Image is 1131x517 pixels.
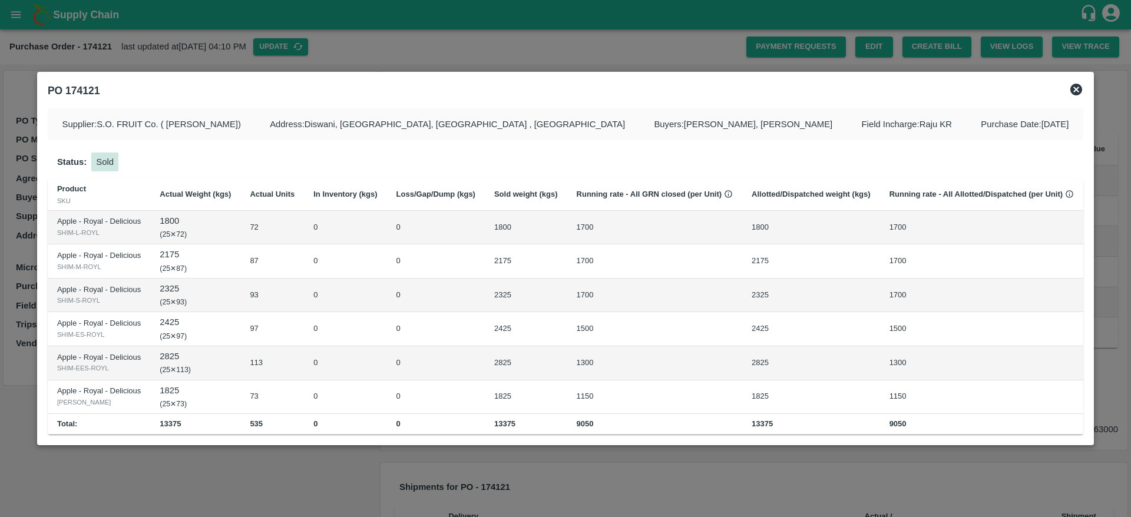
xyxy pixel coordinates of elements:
b: Status: [57,157,87,167]
div: SHIM-L-ROYL [57,227,141,238]
b: 9050 [577,419,594,428]
td: 1800 [485,210,567,244]
b: Product [57,184,86,193]
td: 1700 [880,210,1083,244]
small: ( 25 ✕ 113 ) [160,366,191,374]
div: Supplier : S.O. FRUIT Co. ( [PERSON_NAME]) [48,108,256,140]
small: ( 25 ✕ 72 ) [160,230,187,238]
div: SHIM-ES-ROYL [57,329,141,340]
b: Loss/Gap/Dump (kgs) [396,190,475,198]
small: ( 25 ✕ 73 ) [160,400,187,408]
td: 1700 [567,210,743,244]
td: 2325 [742,278,880,312]
div: SHIM-EES-ROYL [57,363,141,373]
td: 1825 [742,380,880,414]
td: 1700 [567,244,743,279]
td: 1825 [485,380,567,414]
td: 2175 [485,244,567,279]
td: 73 [240,380,304,414]
b: 535 [250,419,263,428]
td: 0 [387,210,485,244]
b: 0 [313,419,318,428]
div: Buyers : [PERSON_NAME], [PERSON_NAME] [640,108,847,140]
td: 0 [304,210,386,244]
td: 0 [387,346,485,380]
b: Allotted/Dispatched weight (kgs) [752,190,871,198]
div: Address : Diswani, [GEOGRAPHIC_DATA], [GEOGRAPHIC_DATA] , [GEOGRAPHIC_DATA] [256,108,640,140]
td: 2175 [742,244,880,279]
td: 1700 [880,244,1083,279]
b: Actual Weight (kgs) [160,190,231,198]
b: Actual Units [250,190,295,198]
td: 2425 [742,312,880,346]
td: 97 [240,312,304,346]
td: 0 [304,380,386,414]
td: Apple - Royal - Delicious [48,312,150,346]
td: 1150 [567,380,743,414]
div: SKU [57,195,141,206]
div: Purchase Date : [DATE] [967,108,1083,140]
div: 2325 [160,282,231,295]
div: Field Incharge : Raju KR [847,108,967,140]
td: 113 [240,346,304,380]
td: Apple - Royal - Delicious [48,244,150,279]
b: 13375 [494,419,515,428]
td: 0 [387,244,485,279]
b: Total: [57,419,77,428]
div: 2825 [160,350,231,363]
td: 1300 [880,346,1083,380]
td: Apple - Royal - Delicious [48,278,150,312]
td: 2825 [485,346,567,380]
td: 1800 [742,210,880,244]
td: Apple - Royal - Delicious [48,346,150,380]
b: In Inventory (kgs) [313,190,377,198]
b: Running rate - All Allotted/Dispatched (per Unit) [889,190,1074,198]
small: ( 25 ✕ 93 ) [160,298,187,306]
b: Running rate - All GRN closed (per Unit) [577,190,733,198]
td: 0 [304,312,386,346]
div: [PERSON_NAME] [57,397,141,407]
td: 1150 [880,380,1083,414]
b: 13375 [752,419,773,428]
div: SHIM-M-ROYL [57,261,141,272]
td: 1300 [567,346,743,380]
b: 9050 [889,419,907,428]
div: 2425 [160,316,231,329]
small: ( 25 ✕ 97 ) [160,332,187,340]
b: PO 174121 [48,85,100,97]
td: 2425 [485,312,567,346]
div: 1825 [160,384,231,397]
td: 1700 [567,278,743,312]
td: 0 [304,346,386,380]
td: Apple - Royal - Delicious [48,210,150,244]
td: 0 [387,278,485,312]
b: Sold weight (kgs) [494,190,558,198]
div: 1800 [160,214,231,227]
td: 72 [240,210,304,244]
td: 0 [304,278,386,312]
td: 2825 [742,346,880,380]
div: SHIM-S-ROYL [57,295,141,306]
td: 93 [240,278,304,312]
td: 87 [240,244,304,279]
td: 2325 [485,278,567,312]
td: 0 [387,380,485,414]
td: 1500 [880,312,1083,346]
td: 0 [387,312,485,346]
span: Sold [91,153,118,171]
b: 0 [396,419,401,428]
small: ( 25 ✕ 87 ) [160,264,187,273]
td: 1700 [880,278,1083,312]
td: 1500 [567,312,743,346]
td: 0 [304,244,386,279]
div: 2175 [160,248,231,261]
b: 13375 [160,419,181,428]
td: Apple - Royal - Delicious [48,380,150,414]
